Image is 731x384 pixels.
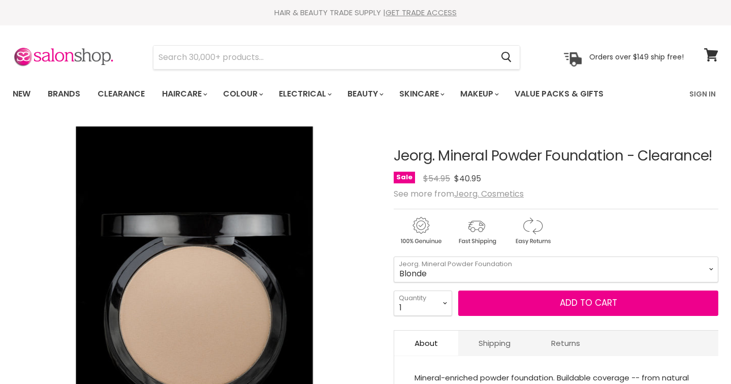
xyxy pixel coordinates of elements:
img: shipping.gif [450,215,503,246]
a: Haircare [154,83,213,105]
button: Search [493,46,520,69]
p: Orders over $149 ship free! [589,52,684,61]
h1: Jeorg. Mineral Powder Foundation - Clearance! [394,148,718,164]
span: $54.95 [423,173,450,184]
a: Brands [40,83,88,105]
span: $40.95 [454,173,481,184]
a: New [5,83,38,105]
a: Electrical [271,83,338,105]
span: See more from [394,188,524,200]
a: Colour [215,83,269,105]
button: Add to cart [458,291,718,316]
span: Add to cart [560,297,617,309]
a: Clearance [90,83,152,105]
ul: Main menu [5,79,647,109]
form: Product [153,45,520,70]
select: Quantity [394,291,452,316]
a: Shipping [458,331,531,356]
a: Returns [531,331,600,356]
span: Sale [394,172,415,183]
a: About [394,331,458,356]
input: Search [153,46,493,69]
a: Sign In [683,83,722,105]
img: genuine.gif [394,215,448,246]
img: returns.gif [505,215,559,246]
a: Value Packs & Gifts [507,83,611,105]
a: Makeup [453,83,505,105]
a: Jeorg. Cosmetics [454,188,524,200]
a: Beauty [340,83,390,105]
a: Skincare [392,83,451,105]
a: GET TRADE ACCESS [386,7,457,18]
